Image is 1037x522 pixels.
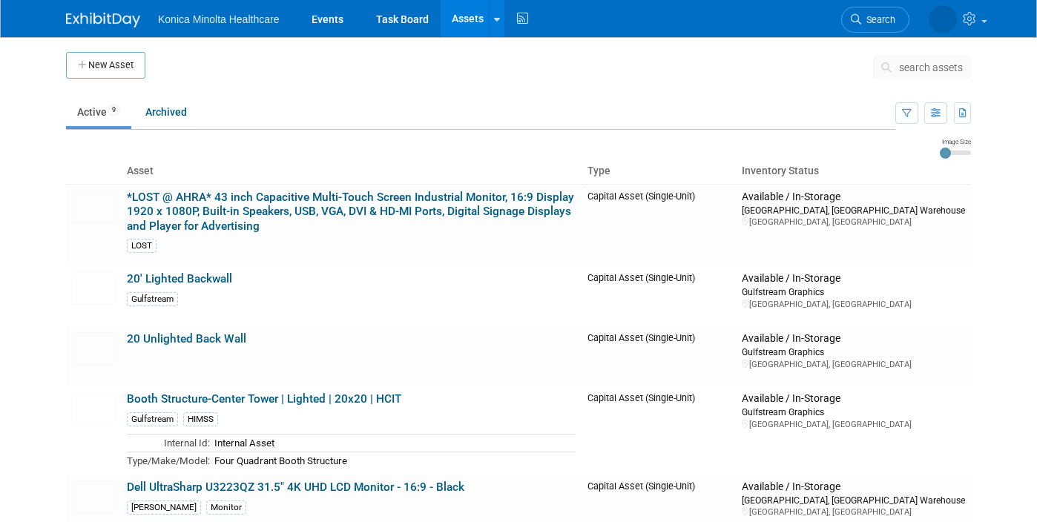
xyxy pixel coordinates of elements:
div: Gulfstream Graphics [742,406,965,418]
span: Konica Minolta Healthcare [158,13,279,25]
a: 20 Unlighted Back Wall [127,332,246,346]
div: [GEOGRAPHIC_DATA], [GEOGRAPHIC_DATA] [742,506,965,518]
a: Booth Structure-Center Tower | Lighted | 20x20 | HCIT [127,392,401,406]
td: Capital Asset (Single-Unit) [582,386,736,475]
a: Search [841,7,909,33]
div: [GEOGRAPHIC_DATA], [GEOGRAPHIC_DATA] [742,419,965,430]
div: [GEOGRAPHIC_DATA], [GEOGRAPHIC_DATA] Warehouse [742,494,965,506]
img: Annette O'Mahoney [929,5,957,33]
td: Four Quadrant Booth Structure [210,452,576,469]
th: Type [582,159,736,184]
div: [PERSON_NAME] [127,500,201,515]
td: Capital Asset (Single-Unit) [582,184,736,266]
span: 9 [108,105,120,116]
td: Capital Asset (Single-Unit) [582,326,736,386]
a: 20' Lighted Backwall [127,272,232,285]
div: [GEOGRAPHIC_DATA], [GEOGRAPHIC_DATA] Warehouse [742,204,965,217]
div: [GEOGRAPHIC_DATA], [GEOGRAPHIC_DATA] [742,359,965,370]
div: Available / In-Storage [742,272,965,285]
div: Gulfstream [127,412,178,426]
td: Type/Make/Model: [127,452,210,469]
td: Internal Id: [127,434,210,452]
div: Available / In-Storage [742,191,965,204]
td: Internal Asset [210,434,576,452]
div: Available / In-Storage [742,332,965,346]
a: *LOST @ AHRA* 43 inch Capacitive Multi-Touch Screen Industrial Monitor, 16:9 Display 1920 x 1080P... [127,191,574,233]
div: Gulfstream Graphics [742,346,965,358]
div: Gulfstream Graphics [742,285,965,298]
td: Capital Asset (Single-Unit) [582,266,736,326]
div: Monitor [206,500,246,515]
div: Available / In-Storage [742,480,965,494]
div: LOST [127,239,157,253]
a: Dell UltraSharp U3223QZ 31.5" 4K UHD LCD Monitor - 16:9 - Black [127,480,464,494]
div: Available / In-Storage [742,392,965,406]
div: Image Size [940,137,971,146]
a: Archived [134,98,198,126]
button: search assets [873,56,971,79]
div: HIMSS [183,412,218,426]
th: Asset [121,159,582,184]
div: Gulfstream [127,292,178,306]
img: ExhibitDay [66,13,140,27]
span: Search [861,14,895,25]
button: New Asset [66,52,145,79]
div: [GEOGRAPHIC_DATA], [GEOGRAPHIC_DATA] [742,217,965,228]
div: [GEOGRAPHIC_DATA], [GEOGRAPHIC_DATA] [742,299,965,310]
a: Active9 [66,98,131,126]
span: search assets [899,62,963,73]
